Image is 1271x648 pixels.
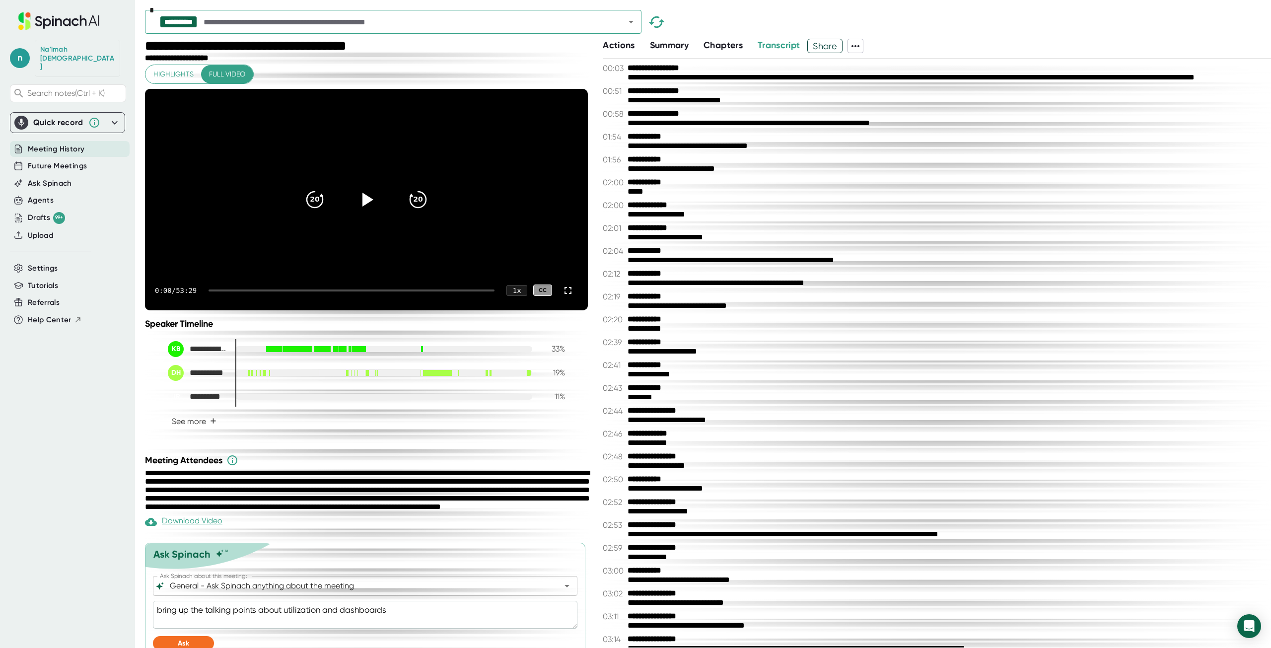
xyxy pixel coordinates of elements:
[145,516,222,528] div: Download Video
[28,178,72,189] button: Ask Spinach
[1237,614,1261,638] div: Open Intercom Messenger
[27,88,105,98] span: Search notes (Ctrl + K)
[603,429,625,438] span: 02:46
[603,292,625,301] span: 02:19
[168,389,227,405] div: Jen Radley
[603,223,625,233] span: 02:01
[28,160,87,172] button: Future Meetings
[603,269,625,279] span: 02:12
[28,280,58,291] button: Tutorials
[603,475,625,484] span: 02:50
[603,39,635,52] button: Actions
[603,132,625,142] span: 01:54
[145,65,202,83] button: Highlights
[40,45,115,72] div: Na'imah Muhammad
[603,612,625,621] span: 03:11
[28,297,60,308] button: Referrals
[10,48,30,68] span: n
[807,39,843,53] button: Share
[155,287,197,294] div: 0:00 / 53:29
[201,65,253,83] button: Full video
[603,178,625,187] span: 02:00
[14,113,121,133] div: Quick record
[603,64,625,73] span: 00:03
[758,39,800,52] button: Transcript
[145,454,590,466] div: Meeting Attendees
[603,635,625,644] span: 03:14
[28,195,54,206] button: Agents
[210,417,216,425] span: +
[603,543,625,553] span: 02:59
[168,365,184,381] div: DH
[33,118,83,128] div: Quick record
[603,406,625,416] span: 02:44
[603,338,625,347] span: 02:39
[603,40,635,51] span: Actions
[758,40,800,51] span: Transcript
[533,285,552,296] div: CC
[704,40,743,51] span: Chapters
[603,452,625,461] span: 02:48
[540,368,565,377] div: 19 %
[153,548,211,560] div: Ask Spinach
[603,86,625,96] span: 00:51
[168,341,184,357] div: KB
[624,15,638,29] button: Open
[168,579,545,593] input: What can we do to help?
[650,39,689,52] button: Summary
[808,37,842,55] span: Share
[540,344,565,354] div: 33 %
[603,566,625,576] span: 03:00
[28,230,53,241] button: Upload
[145,318,588,329] div: Speaker Timeline
[603,201,625,210] span: 02:00
[53,212,65,224] div: 99+
[603,360,625,370] span: 02:41
[153,601,577,629] textarea: bring up the talking points about utilization and dashboards
[603,520,625,530] span: 02:53
[650,40,689,51] span: Summary
[603,498,625,507] span: 02:52
[28,314,82,326] button: Help Center
[603,155,625,164] span: 01:56
[209,68,245,80] span: Full video
[603,383,625,393] span: 02:43
[506,285,527,296] div: 1 x
[704,39,743,52] button: Chapters
[178,639,189,648] span: Ask
[153,68,194,80] span: Highlights
[168,389,184,405] div: JR
[603,246,625,256] span: 02:04
[28,212,65,224] div: Drafts
[28,212,65,224] button: Drafts 99+
[540,392,565,401] div: 11 %
[168,413,220,430] button: See more+
[603,315,625,324] span: 02:20
[603,109,625,119] span: 00:58
[560,579,574,593] button: Open
[603,589,625,598] span: 03:02
[28,263,58,274] button: Settings
[28,144,84,155] button: Meeting History
[28,314,71,326] span: Help Center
